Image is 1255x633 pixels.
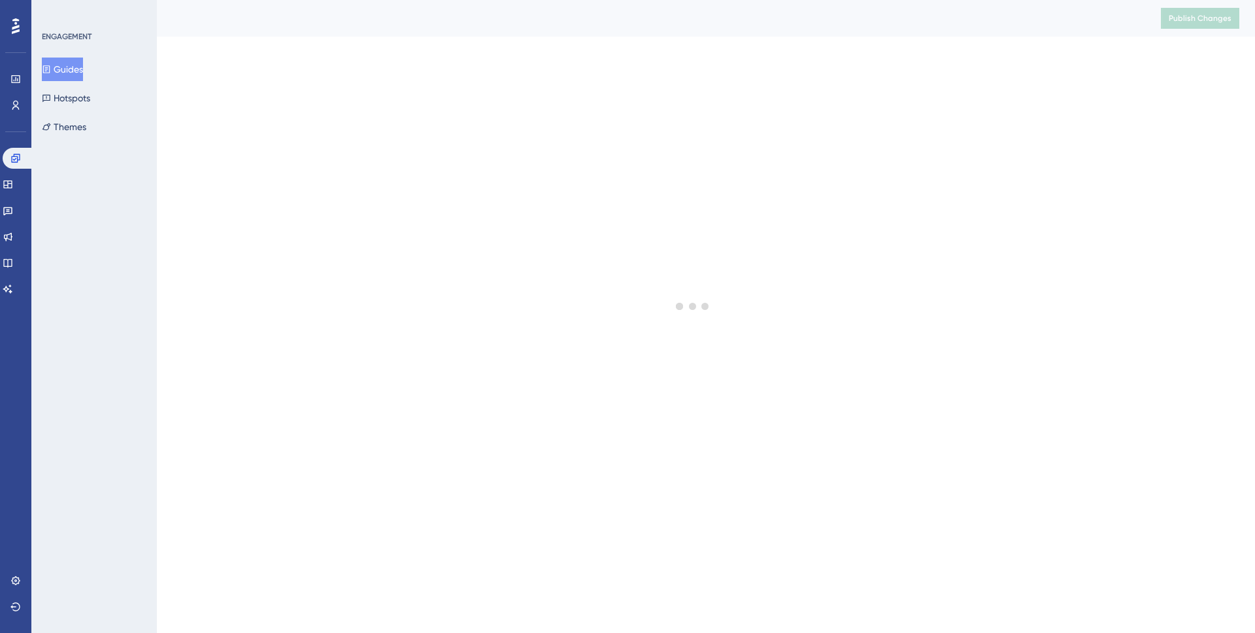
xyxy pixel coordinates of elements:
button: Publish Changes [1161,8,1239,29]
div: ENGAGEMENT [42,31,92,42]
button: Guides [42,58,83,81]
button: Hotspots [42,86,90,110]
span: Publish Changes [1169,13,1231,24]
button: Themes [42,115,86,139]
